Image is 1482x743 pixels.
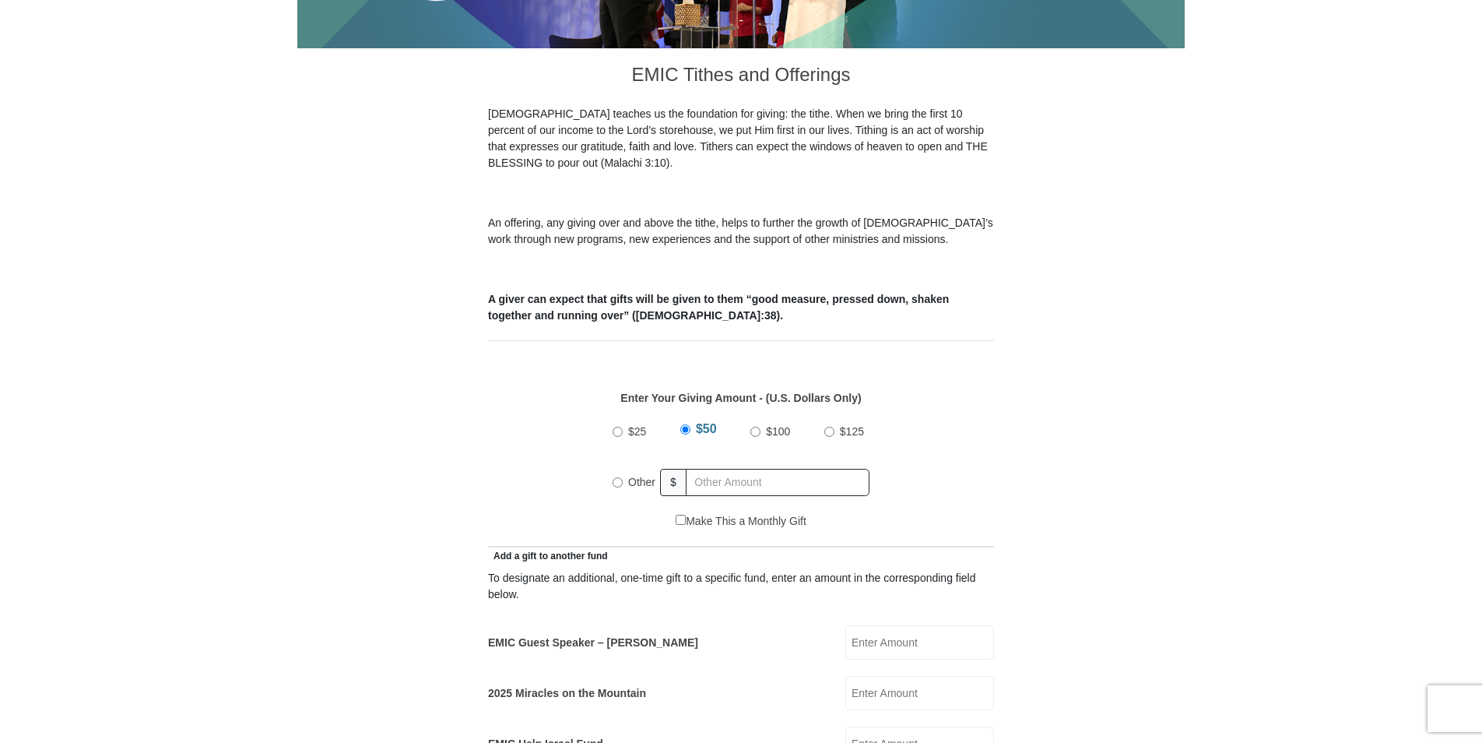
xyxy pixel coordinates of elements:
[488,293,949,322] b: A giver can expect that gifts will be given to them “good measure, pressed down, shaken together ...
[488,215,994,248] p: An offering, any giving over and above the tithe, helps to further the growth of [DEMOGRAPHIC_DAT...
[620,392,861,404] strong: Enter Your Giving Amount - (U.S. Dollars Only)
[686,469,869,496] input: Other Amount
[696,422,717,435] span: $50
[845,676,994,710] input: Enter Amount
[488,685,646,702] label: 2025 Miracles on the Mountain
[488,635,698,651] label: EMIC Guest Speaker – [PERSON_NAME]
[676,515,686,525] input: Make This a Monthly Gift
[628,476,655,488] span: Other
[488,106,994,171] p: [DEMOGRAPHIC_DATA] teaches us the foundation for giving: the tithe. When we bring the first 10 pe...
[766,425,790,438] span: $100
[488,48,994,106] h3: EMIC Tithes and Offerings
[845,625,994,660] input: Enter Amount
[660,469,687,496] span: $
[488,551,608,562] span: Add a gift to another fund
[488,570,994,603] div: To designate an additional, one-time gift to a specific fund, enter an amount in the correspondin...
[628,425,646,438] span: $25
[840,425,864,438] span: $125
[676,513,806,530] label: Make This a Monthly Gift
